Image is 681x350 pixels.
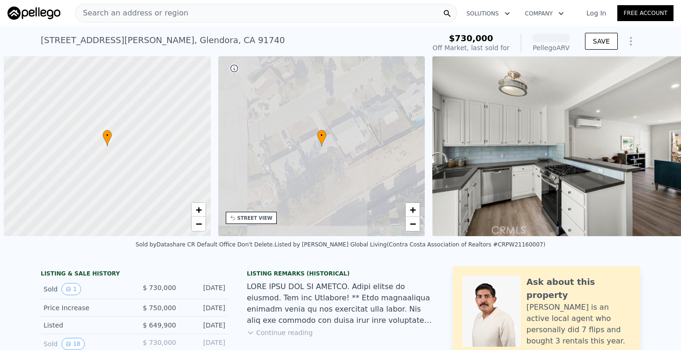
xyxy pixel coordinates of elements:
[237,215,273,222] div: STREET VIEW
[317,131,326,140] span: •
[143,339,176,346] span: $ 730,000
[7,7,60,20] img: Pellego
[44,320,127,330] div: Listed
[622,32,640,51] button: Show Options
[410,218,416,230] span: −
[184,283,225,295] div: [DATE]
[184,303,225,313] div: [DATE]
[526,276,631,302] div: Ask about this property
[44,303,127,313] div: Price Increase
[449,33,493,43] span: $730,000
[410,204,416,216] span: +
[41,34,285,47] div: [STREET_ADDRESS][PERSON_NAME] , Glendora , CA 91740
[61,338,84,350] button: View historical data
[44,283,127,295] div: Sold
[247,328,313,337] button: Continue reading
[518,5,571,22] button: Company
[195,218,201,230] span: −
[143,284,176,291] span: $ 730,000
[192,217,206,231] a: Zoom out
[617,5,674,21] a: Free Account
[192,203,206,217] a: Zoom in
[533,43,570,52] div: Pellego ARV
[247,281,434,326] div: LORE IPSU DOL SI AMETCO. Adipi elitse do eiusmod. Tem inc Utlabore! ** Etdo magnaaliqua enimadm v...
[61,283,81,295] button: View historical data
[274,241,545,248] div: Listed by [PERSON_NAME] Global Living (Contra Costa Association of Realtors #CRPW21160007)
[195,204,201,216] span: +
[317,130,326,146] div: •
[459,5,518,22] button: Solutions
[575,8,617,18] a: Log In
[406,217,420,231] a: Zoom out
[184,338,225,350] div: [DATE]
[41,270,228,279] div: LISTING & SALE HISTORY
[247,270,434,277] div: Listing Remarks (Historical)
[143,321,176,329] span: $ 649,900
[585,33,618,50] button: SAVE
[103,131,112,140] span: •
[136,241,274,248] div: Sold by Datashare CR Default Office Don't Delete .
[103,130,112,146] div: •
[184,320,225,330] div: [DATE]
[75,7,188,19] span: Search an address or region
[526,302,631,347] div: [PERSON_NAME] is an active local agent who personally did 7 flips and bought 3 rentals this year.
[433,43,510,52] div: Off Market, last sold for
[44,338,127,350] div: Sold
[406,203,420,217] a: Zoom in
[143,304,176,312] span: $ 750,000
